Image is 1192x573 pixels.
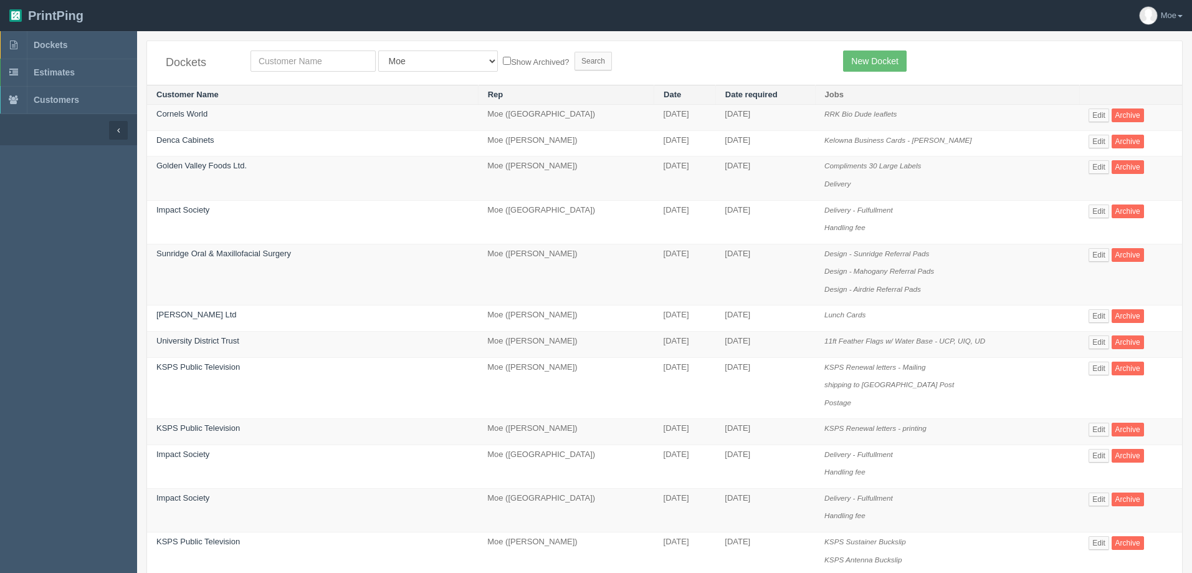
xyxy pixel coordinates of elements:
[478,306,654,332] td: Moe ([PERSON_NAME])
[1089,248,1109,262] a: Edit
[824,285,921,293] i: Design - Airdrie Referral Pads
[654,200,716,244] td: [DATE]
[824,223,865,231] i: Handling fee
[1112,135,1144,148] a: Archive
[824,136,971,144] i: Kelowna Business Cards - [PERSON_NAME]
[478,105,654,131] td: Moe ([GEOGRAPHIC_DATA])
[654,357,716,419] td: [DATE]
[1089,108,1109,122] a: Edit
[824,206,893,214] i: Delivery - Fulfullment
[715,156,815,200] td: [DATE]
[1112,335,1144,349] a: Archive
[478,357,654,419] td: Moe ([PERSON_NAME])
[824,494,893,502] i: Delivery - Fulfullment
[1089,205,1109,218] a: Edit
[478,130,654,156] td: Moe ([PERSON_NAME])
[1089,335,1109,349] a: Edit
[1112,160,1144,174] a: Archive
[1112,309,1144,323] a: Archive
[654,445,716,488] td: [DATE]
[654,488,716,532] td: [DATE]
[843,51,906,72] a: New Docket
[1089,362,1109,375] a: Edit
[156,249,291,258] a: Sunridge Oral & Maxillofacial Surgery
[34,95,79,105] span: Customers
[156,362,240,372] a: KSPS Public Television
[1089,536,1109,550] a: Edit
[1112,536,1144,550] a: Archive
[503,54,569,69] label: Show Archived?
[715,419,815,445] td: [DATE]
[1112,108,1144,122] a: Archive
[156,205,209,214] a: Impact Society
[715,130,815,156] td: [DATE]
[725,90,778,99] a: Date required
[156,537,240,546] a: KSPS Public Television
[488,90,503,99] a: Rep
[824,161,921,170] i: Compliments 30 Large Labels
[824,363,925,371] i: KSPS Renewal letters - Mailing
[664,90,681,99] a: Date
[1089,423,1109,436] a: Edit
[156,135,214,145] a: Denca Cabinets
[478,156,654,200] td: Moe ([PERSON_NAME])
[824,556,902,564] i: KSPS Antenna Buckslip
[1112,205,1144,218] a: Archive
[156,423,240,433] a: KSPS Public Television
[824,424,927,432] i: KSPS Renewal letters - printing
[156,109,207,118] a: Cornels World
[250,51,376,72] input: Customer Name
[1089,493,1109,506] a: Edit
[1089,135,1109,148] a: Edit
[156,161,247,170] a: Golden Valley Foods Ltd.
[34,67,75,77] span: Estimates
[824,267,934,275] i: Design - Mahogany Referral Pads
[478,331,654,357] td: Moe ([PERSON_NAME])
[715,357,815,419] td: [DATE]
[824,380,954,388] i: shipping to [GEOGRAPHIC_DATA] Post
[824,337,985,345] i: 11ft Feather Flags w/ Water Base - UCP, UIQ, UD
[654,419,716,445] td: [DATE]
[478,445,654,488] td: Moe ([GEOGRAPHIC_DATA])
[1089,309,1109,323] a: Edit
[654,331,716,357] td: [DATE]
[815,85,1079,105] th: Jobs
[824,249,929,258] i: Design - Sunridge Referral Pads
[478,488,654,532] td: Moe ([GEOGRAPHIC_DATA])
[824,450,893,458] i: Delivery - Fulfullment
[715,105,815,131] td: [DATE]
[34,40,67,50] span: Dockets
[654,156,716,200] td: [DATE]
[715,306,815,332] td: [DATE]
[9,9,22,22] img: logo-3e63b451c926e2ac314895c53de4908e5d424f24456219fb08d385ab2e579770.png
[156,310,237,319] a: [PERSON_NAME] Ltd
[824,468,865,476] i: Handling fee
[715,488,815,532] td: [DATE]
[156,90,219,99] a: Customer Name
[1089,449,1109,463] a: Edit
[156,493,209,503] a: Impact Society
[478,419,654,445] td: Moe ([PERSON_NAME])
[478,200,654,244] td: Moe ([GEOGRAPHIC_DATA])
[654,130,716,156] td: [DATE]
[715,445,815,488] td: [DATE]
[654,105,716,131] td: [DATE]
[715,331,815,357] td: [DATE]
[1112,423,1144,436] a: Archive
[166,57,232,69] h4: Dockets
[1112,362,1144,375] a: Archive
[1112,493,1144,506] a: Archive
[715,200,815,244] td: [DATE]
[478,244,654,306] td: Moe ([PERSON_NAME])
[654,306,716,332] td: [DATE]
[824,110,897,118] i: RRK Bio Dude leaflets
[824,180,851,188] i: Delivery
[1089,160,1109,174] a: Edit
[824,537,906,546] i: KSPS Sustainer Buckslip
[1140,7,1157,24] img: avatar_default-7531ab5dedf162e01f1e0bb0964e6a185e93c5c22dfe317fb01d7f8cd2b1632c.jpg
[654,244,716,306] td: [DATE]
[503,57,511,65] input: Show Archived?
[715,244,815,306] td: [DATE]
[824,398,851,407] i: Postage
[156,336,239,345] a: University District Trust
